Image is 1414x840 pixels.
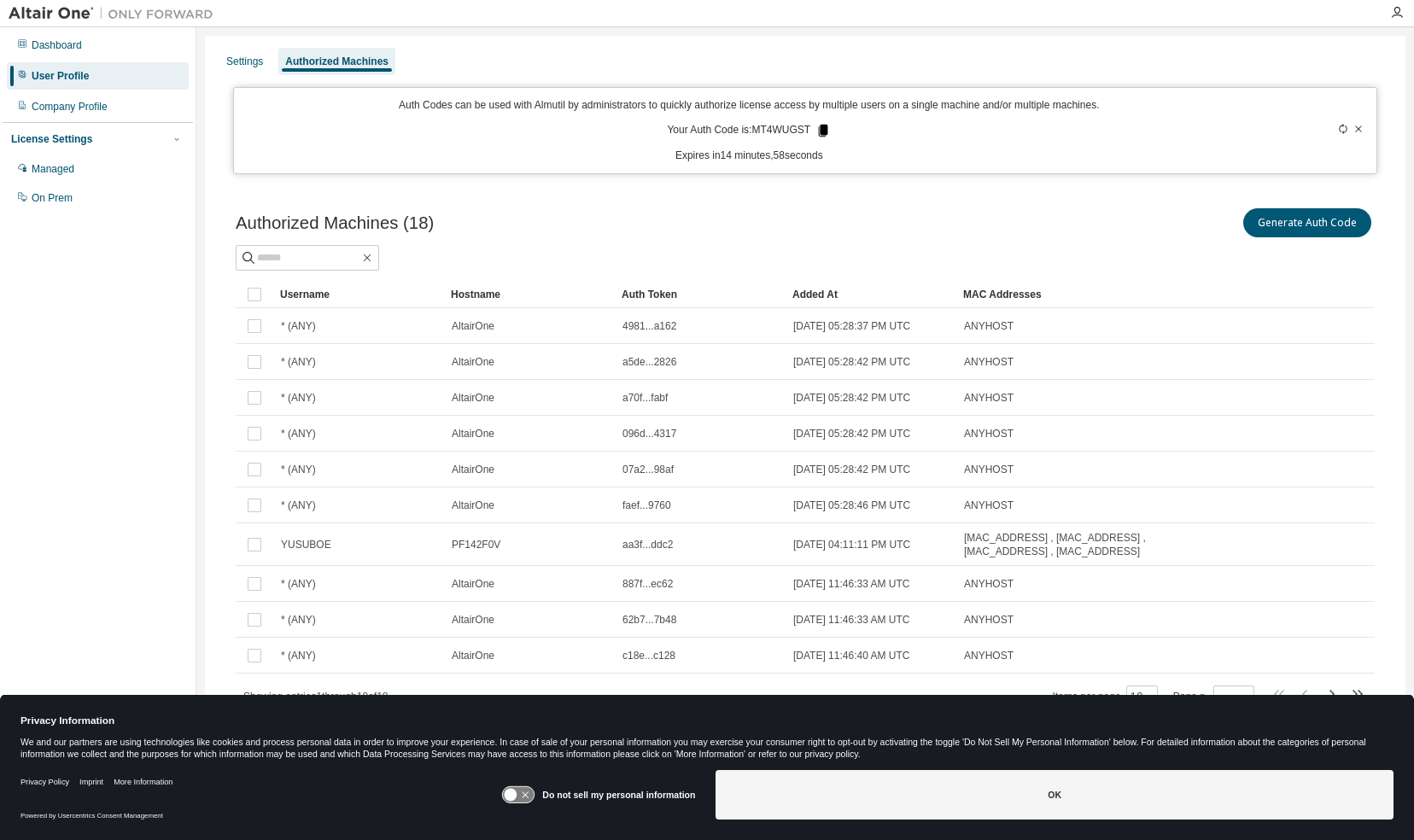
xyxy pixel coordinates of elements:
span: AltairOne [452,319,494,333]
span: ANYHOST [964,427,1014,440]
span: * (ANY) [281,463,316,476]
span: faef...9760 [622,499,671,512]
div: Authorized Machines [285,55,389,68]
span: 887f...ec62 [622,577,673,591]
div: Auth Token [622,281,779,308]
span: YUSUBOE [281,538,331,551]
span: [DATE] 05:28:42 PM UTC [793,427,910,440]
span: ANYHOST [964,577,1014,591]
div: User Profile [32,69,89,83]
span: * (ANY) [281,319,316,333]
span: 07a2...98af [622,463,674,476]
div: Added At [792,281,949,308]
span: PF142F0V [452,538,500,551]
span: ANYHOST [964,355,1014,369]
span: ANYHOST [964,391,1014,405]
div: MAC Addresses [963,281,1195,308]
button: 10 [1131,690,1154,703]
span: AltairOne [452,577,494,591]
span: c18e...c128 [622,649,675,662]
span: [DATE] 04:11:11 PM UTC [793,538,910,551]
span: * (ANY) [281,613,316,627]
span: [DATE] 05:28:46 PM UTC [793,499,910,512]
span: [DATE] 05:28:42 PM UTC [793,463,910,476]
span: ANYHOST [964,499,1014,512]
div: Company Profile [32,100,108,114]
span: Page n. [1173,685,1254,708]
img: Altair One [9,5,222,22]
span: Authorized Machines (18) [236,213,434,233]
span: * (ANY) [281,427,316,440]
span: ANYHOST [964,613,1014,627]
div: Username [280,281,437,308]
span: a5de...2826 [622,355,676,369]
button: Generate Auth Code [1243,208,1371,237]
span: 4981...a162 [622,319,676,333]
span: [DATE] 05:28:42 PM UTC [793,355,910,369]
span: [DATE] 11:46:33 AM UTC [793,577,910,591]
span: Items per page [1053,685,1158,708]
span: AltairOne [452,463,494,476]
span: * (ANY) [281,649,316,662]
span: ANYHOST [964,319,1014,333]
span: AltairOne [452,427,494,440]
div: On Prem [32,191,73,205]
span: AltairOne [452,391,494,405]
div: Hostname [451,281,608,308]
span: ANYHOST [964,463,1014,476]
div: License Settings [11,132,92,146]
span: * (ANY) [281,391,316,405]
span: * (ANY) [281,355,316,369]
span: AltairOne [452,613,494,627]
span: 62b7...7b48 [622,613,676,627]
span: [DATE] 05:28:42 PM UTC [793,391,910,405]
span: 096d...4317 [622,427,676,440]
span: Showing entries 1 through 10 of 18 [243,691,389,703]
span: * (ANY) [281,499,316,512]
span: aa3f...ddc2 [622,538,673,551]
span: ANYHOST [964,649,1014,662]
div: Dashboard [32,38,82,52]
span: a70f...fabf [622,391,668,405]
span: AltairOne [452,649,494,662]
span: [DATE] 11:46:33 AM UTC [793,613,910,627]
span: AltairOne [452,499,494,512]
span: [DATE] 11:46:40 AM UTC [793,649,910,662]
div: Settings [226,55,263,68]
span: [DATE] 05:28:37 PM UTC [793,319,910,333]
span: [MAC_ADDRESS] , [MAC_ADDRESS] , [MAC_ADDRESS] , [MAC_ADDRESS] [964,531,1195,558]
p: Your Auth Code is: MT4WUGST [667,123,831,138]
p: Auth Codes can be used with Almutil by administrators to quickly authorize license access by mult... [244,98,1254,113]
span: AltairOne [452,355,494,369]
span: * (ANY) [281,577,316,591]
p: Expires in 14 minutes, 58 seconds [244,149,1254,163]
div: Managed [32,162,74,176]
